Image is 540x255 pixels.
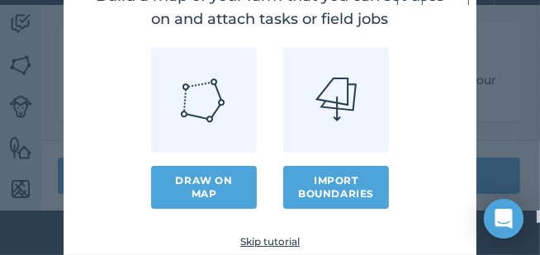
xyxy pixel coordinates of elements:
button: Import boundaries [283,166,389,209]
img: Import icon [315,78,356,120]
a: Draw on map [151,166,257,209]
img: Draw icon [180,76,228,124]
div: Open Intercom Messenger [484,199,523,238]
